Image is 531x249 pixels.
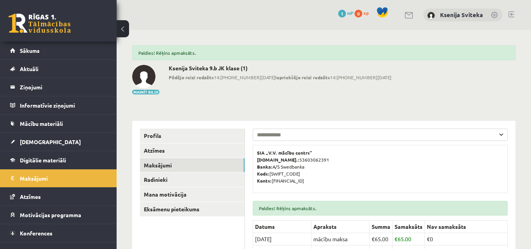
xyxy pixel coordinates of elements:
b: Banka: [257,164,272,170]
span: 0 [355,10,362,17]
th: Apraksts [311,221,370,233]
p: 53603062391 A/S Swedbanka [SWIFT_CODE] [FINANCIAL_ID] [257,149,503,184]
a: Maksājumi [140,158,245,172]
legend: Maksājumi [20,169,107,187]
a: 0 xp [355,10,372,16]
td: 65.00 [393,233,425,246]
a: Mana motivācija [140,187,245,202]
span: Konferences [20,230,52,237]
b: Iepriekšējo reizi redzēts [275,74,330,80]
th: Datums [253,221,311,233]
span: [DEMOGRAPHIC_DATA] [20,138,81,145]
a: Ksenija Sviteka [440,11,483,19]
span: xp [363,10,369,16]
a: Radinieki [140,172,245,187]
img: Ksenija Sviteka [132,65,155,88]
a: Digitālie materiāli [10,151,107,169]
span: € [372,235,375,242]
a: Informatīvie ziņojumi [10,96,107,114]
span: Digitālie materiāli [20,157,66,164]
h2: Ksenija Sviteka 9.b JK klase (1) [169,65,391,71]
span: mP [347,10,353,16]
a: Maksājumi [10,169,107,187]
span: Atzīmes [20,193,41,200]
a: Mācību materiāli [10,115,107,132]
b: SIA „V.V. mācību centrs” [257,150,313,156]
a: Motivācijas programma [10,206,107,224]
img: Ksenija Sviteka [427,12,435,19]
legend: Informatīvie ziņojumi [20,96,107,114]
a: Atzīmes [140,143,245,158]
a: Atzīmes [10,188,107,205]
a: Eksāmenu pieteikums [140,202,245,216]
button: Mainīt bildi [132,90,159,94]
legend: Ziņojumi [20,78,107,96]
b: Kods: [257,171,269,177]
a: Sākums [10,42,107,59]
b: Pēdējo reizi redzēts [169,74,214,80]
td: mācību maksa [311,233,370,246]
a: [DEMOGRAPHIC_DATA] [10,133,107,151]
a: Aktuāli [10,60,107,78]
th: Samaksāts [393,221,425,233]
a: Profils [140,129,245,143]
span: 14:[PHONE_NUMBER][DATE] 14:[PHONE_NUMBER][DATE] [169,74,391,81]
div: Paldies! Rēķins apmaksāts. [132,45,515,60]
span: 1 [338,10,346,17]
div: Paldies! Rēķins apmaksāts. [253,201,508,216]
a: 1 mP [338,10,353,16]
span: € [395,235,398,242]
td: 65.00 [370,233,393,246]
a: Rīgas 1. Tālmācības vidusskola [9,14,71,33]
th: Summa [370,221,393,233]
span: Aktuāli [20,65,38,72]
span: Sākums [20,47,40,54]
td: €0 [425,233,508,246]
span: Motivācijas programma [20,211,81,218]
a: Konferences [10,224,107,242]
th: Nav samaksāts [425,221,508,233]
a: Ziņojumi [10,78,107,96]
td: [DATE] [253,233,311,246]
span: Mācību materiāli [20,120,63,127]
b: Konts: [257,178,272,184]
b: [DOMAIN_NAME].: [257,157,299,163]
